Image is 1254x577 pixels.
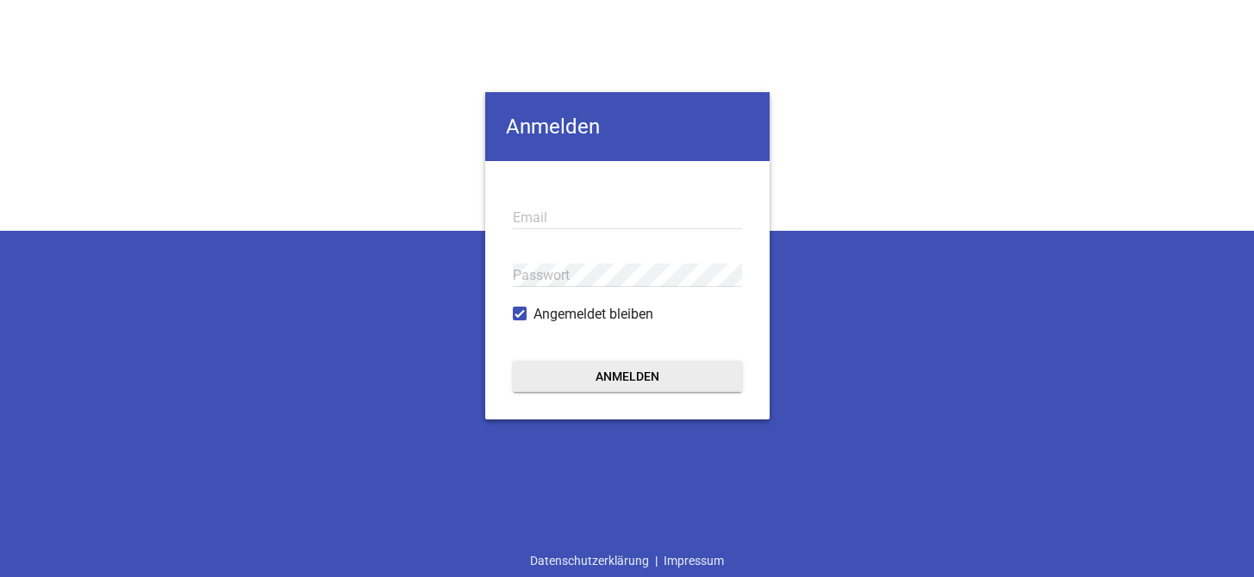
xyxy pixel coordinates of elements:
[533,304,653,325] span: Angemeldet bleiben
[524,544,655,577] a: Datenschutzerklärung
[513,361,742,392] button: Anmelden
[524,544,730,577] div: |
[485,92,770,161] h4: Anmelden
[658,544,730,577] a: Impressum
